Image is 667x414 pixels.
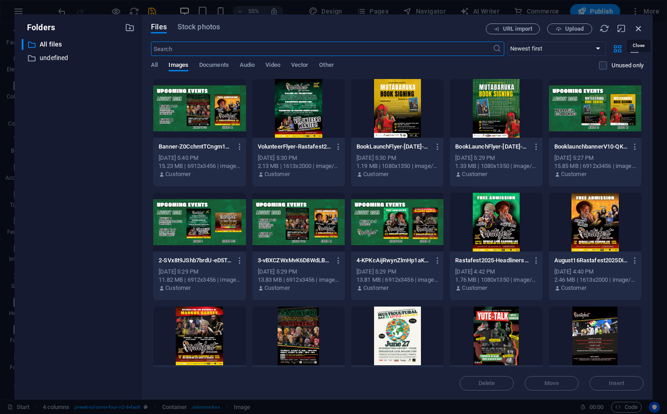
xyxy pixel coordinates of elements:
[455,154,537,162] div: [DATE] 5:29 PM
[258,154,339,162] div: [DATE] 5:30 PM
[159,268,240,276] div: [DATE] 5:29 PM
[462,284,487,292] p: Customer
[40,39,118,50] p: All files
[612,61,644,70] p: Displays only files that are not in use on the website. Files added during this session can still...
[554,268,636,276] div: [DATE] 4:40 PM
[169,60,188,72] span: Images
[319,60,333,72] span: Other
[599,23,609,33] i: Reload
[455,276,537,284] div: 1.76 MB | 1080x1350 | image/png
[356,154,438,162] div: [DATE] 5:30 PM
[258,162,339,170] div: 2.13 MB | 1613x2000 | image/png
[22,39,23,50] div: ​
[151,22,167,33] span: Files
[151,42,492,56] input: Search
[159,143,232,151] p: Banner-Z0CchmtTCngm1NAkRWKq_w.png
[554,276,636,284] div: 2.46 MB | 1613x2000 | image/jpeg
[554,143,628,151] p: BooklaunchbannerV10-QKr4TzjPLPSc-EILhzPV6w.png
[503,26,532,32] span: URL import
[455,143,529,151] p: BookLaunchFlyer-August15-V10-KHVzHhpcpKWBG1_uc3Lbwg.jpg
[455,162,537,170] div: 1.33 MB | 1080x1350 | image/jpeg
[125,23,135,33] i: Create new folder
[554,256,628,265] p: August16Rastafest2025DigitalFlyer8-sSaEBBOAqH2rCRtjJuxXTw.jpg
[22,52,135,64] div: undefined
[455,268,537,276] div: [DATE] 4:42 PM
[265,284,290,292] p: Customer
[356,276,438,284] div: 13.81 MB | 6912x3456 | image/png
[165,284,191,292] p: Customer
[356,143,430,151] p: BookLaunchFlyer-August16-z5KDoB1NGzpmh_VSM7J0jA.jpg
[165,170,191,178] p: Customer
[356,268,438,276] div: [DATE] 5:29 PM
[462,170,487,178] p: Customer
[159,276,240,284] div: 11.82 MB | 6912x3456 | image/png
[159,256,232,265] p: 2-SVx8t9JShb7brdU-eD5Tuw.png
[554,162,636,170] div: 15.85 MB | 6912x3456 | image/png
[22,22,55,33] p: Folders
[151,60,158,72] span: All
[554,154,636,162] div: [DATE] 5:27 PM
[565,26,584,32] span: Upload
[291,60,309,72] span: Vector
[356,256,430,265] p: 4-KPKcAijRwynZlmHp1aKxpQ.png
[486,23,540,34] button: URL import
[363,170,388,178] p: Customer
[159,162,240,170] div: 15.23 MB | 6912x3456 | image/png
[265,170,290,178] p: Customer
[159,154,240,162] div: [DATE] 5:40 PM
[455,256,529,265] p: Rastafest2025-Headliners-K4qAMB5DmQhluB_Y21Sw1g.png
[240,60,255,72] span: Audio
[258,256,331,265] p: 3-vBXCZWxMvK6D8WdLBKmKkA.png
[258,268,339,276] div: [DATE] 5:29 PM
[363,284,388,292] p: Customer
[356,162,438,170] div: 1.19 MB | 1080x1350 | image/jpeg
[561,170,586,178] p: Customer
[617,23,626,33] i: Minimize
[178,22,220,33] span: Stock photos
[561,284,586,292] p: Customer
[258,276,339,284] div: 13.83 MB | 6912x3456 | image/png
[265,60,280,72] span: Video
[199,60,229,72] span: Documents
[547,23,592,34] button: Upload
[40,53,118,63] p: undefined
[258,143,331,151] p: VolunteerFlyer-Rastafest2025-MfTH7xC5LnuCcj1IMTQpKQ.png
